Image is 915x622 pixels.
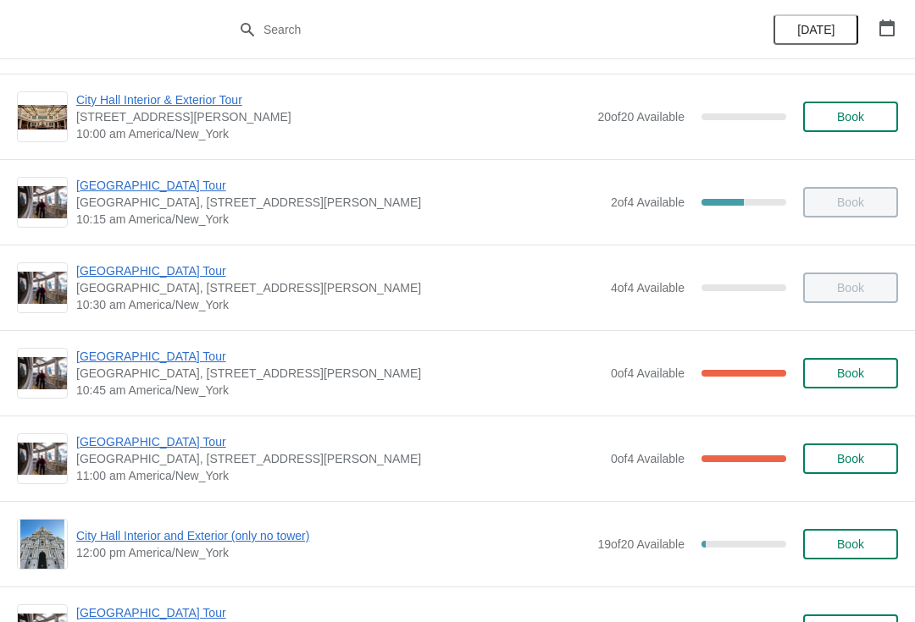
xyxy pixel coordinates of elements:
[18,357,67,390] img: City Hall Tower Tour | City Hall Visitor Center, 1400 John F Kennedy Boulevard Suite 121, Philade...
[76,91,589,108] span: City Hall Interior & Exterior Tour
[611,452,685,465] span: 0 of 4 Available
[803,529,898,559] button: Book
[774,14,858,45] button: [DATE]
[18,272,67,305] img: City Hall Tower Tour | City Hall Visitor Center, 1400 John F Kennedy Boulevard Suite 121, Philade...
[76,262,602,279] span: [GEOGRAPHIC_DATA] Tour
[597,110,685,124] span: 20 of 20 Available
[837,110,864,124] span: Book
[76,211,602,228] span: 10:15 am America/New_York
[803,102,898,132] button: Book
[797,23,835,36] span: [DATE]
[611,366,685,380] span: 0 of 4 Available
[76,382,602,399] span: 10:45 am America/New_York
[76,194,602,211] span: [GEOGRAPHIC_DATA], [STREET_ADDRESS][PERSON_NAME]
[76,604,602,621] span: [GEOGRAPHIC_DATA] Tour
[76,125,589,142] span: 10:00 am America/New_York
[76,433,602,450] span: [GEOGRAPHIC_DATA] Tour
[76,108,589,125] span: [STREET_ADDRESS][PERSON_NAME]
[803,358,898,388] button: Book
[76,348,602,365] span: [GEOGRAPHIC_DATA] Tour
[18,443,67,476] img: City Hall Tower Tour | City Hall Visitor Center, 1400 John F Kennedy Boulevard Suite 121, Philade...
[76,279,602,296] span: [GEOGRAPHIC_DATA], [STREET_ADDRESS][PERSON_NAME]
[76,527,589,544] span: City Hall Interior and Exterior (only no tower)
[611,195,685,209] span: 2 of 4 Available
[20,520,65,569] img: City Hall Interior and Exterior (only no tower) | | 12:00 pm America/New_York
[837,366,864,380] span: Book
[597,537,685,551] span: 19 of 20 Available
[76,177,602,194] span: [GEOGRAPHIC_DATA] Tour
[76,296,602,313] span: 10:30 am America/New_York
[837,452,864,465] span: Book
[837,537,864,551] span: Book
[76,450,602,467] span: [GEOGRAPHIC_DATA], [STREET_ADDRESS][PERSON_NAME]
[18,186,67,219] img: City Hall Tower Tour | City Hall Visitor Center, 1400 John F Kennedy Boulevard Suite 121, Philade...
[76,467,602,484] span: 11:00 am America/New_York
[18,105,67,129] img: City Hall Interior & Exterior Tour | 1400 John F Kennedy Boulevard, Suite 121, Philadelphia, PA, ...
[76,365,602,382] span: [GEOGRAPHIC_DATA], [STREET_ADDRESS][PERSON_NAME]
[263,14,686,45] input: Search
[611,281,685,294] span: 4 of 4 Available
[76,544,589,561] span: 12:00 pm America/New_York
[803,443,898,474] button: Book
